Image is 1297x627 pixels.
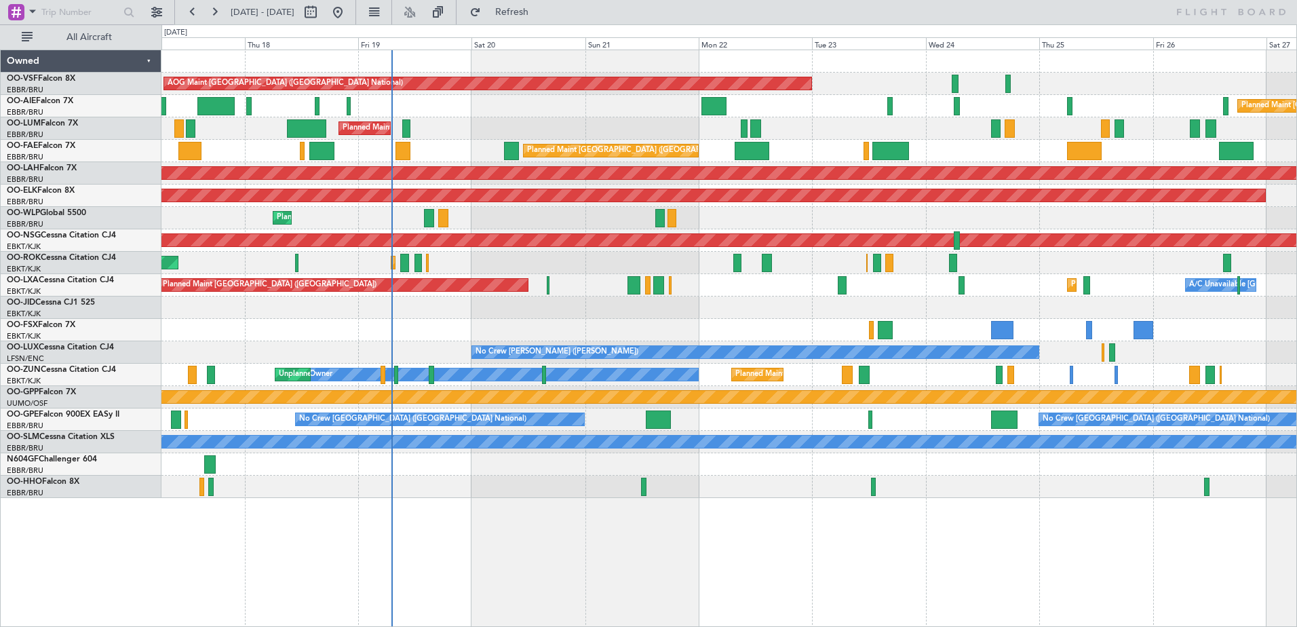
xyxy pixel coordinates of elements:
[527,140,773,161] div: Planned Maint [GEOGRAPHIC_DATA] ([GEOGRAPHIC_DATA] National)
[7,321,75,329] a: OO-FSXFalcon 7X
[7,443,43,453] a: EBBR/BRU
[7,231,41,240] span: OO-NSG
[131,37,244,50] div: Wed 17
[7,85,43,95] a: EBBR/BRU
[358,37,471,50] div: Fri 19
[7,366,116,374] a: OO-ZUNCessna Citation CJ4
[7,187,75,195] a: OO-ELKFalcon 8X
[7,343,114,351] a: OO-LUXCessna Citation CJ4
[168,73,403,94] div: AOG Maint [GEOGRAPHIC_DATA] ([GEOGRAPHIC_DATA] National)
[1071,275,1229,295] div: Planned Maint Kortrijk-[GEOGRAPHIC_DATA]
[1043,409,1270,430] div: No Crew [GEOGRAPHIC_DATA] ([GEOGRAPHIC_DATA] National)
[309,364,332,385] div: Owner
[7,209,86,217] a: OO-WLPGlobal 5500
[7,97,73,105] a: OO-AIEFalcon 7X
[7,187,37,195] span: OO-ELK
[15,26,147,48] button: All Aircraft
[7,276,114,284] a: OO-LXACessna Citation CJ4
[7,254,116,262] a: OO-ROKCessna Citation CJ4
[245,37,358,50] div: Thu 18
[471,37,585,50] div: Sat 20
[7,455,97,463] a: N604GFChallenger 604
[699,37,812,50] div: Mon 22
[1039,37,1153,50] div: Thu 25
[7,152,43,162] a: EBBR/BRU
[7,433,39,441] span: OO-SLM
[7,309,41,319] a: EBKT/KJK
[585,37,699,50] div: Sun 21
[7,119,41,128] span: OO-LUM
[7,398,47,408] a: UUMO/OSF
[7,164,77,172] a: OO-LAHFalcon 7X
[7,321,38,329] span: OO-FSX
[395,252,553,273] div: Planned Maint Kortrijk-[GEOGRAPHIC_DATA]
[7,107,43,117] a: EBBR/BRU
[7,276,39,284] span: OO-LXA
[7,488,43,498] a: EBBR/BRU
[7,376,41,386] a: EBKT/KJK
[7,130,43,140] a: EBBR/BRU
[7,331,41,341] a: EBKT/KJK
[7,388,76,396] a: OO-GPPFalcon 7X
[7,209,40,217] span: OO-WLP
[7,299,95,307] a: OO-JIDCessna CJ1 525
[7,366,41,374] span: OO-ZUN
[7,343,39,351] span: OO-LUX
[7,174,43,185] a: EBBR/BRU
[7,197,43,207] a: EBBR/BRU
[7,354,44,364] a: LFSN/ENC
[7,219,43,229] a: EBBR/BRU
[7,299,35,307] span: OO-JID
[7,264,41,274] a: EBKT/KJK
[41,2,119,22] input: Trip Number
[7,411,39,419] span: OO-GPE
[231,6,294,18] span: [DATE] - [DATE]
[7,164,39,172] span: OO-LAH
[35,33,143,42] span: All Aircraft
[7,465,43,476] a: EBBR/BRU
[7,455,39,463] span: N604GF
[463,1,545,23] button: Refresh
[279,364,498,385] div: Unplanned Maint [GEOGRAPHIC_DATA]-[GEOGRAPHIC_DATA]
[7,142,38,150] span: OO-FAE
[812,37,925,50] div: Tue 23
[7,411,119,419] a: OO-GPEFalcon 900EX EASy II
[7,286,41,297] a: EBKT/KJK
[163,275,376,295] div: Planned Maint [GEOGRAPHIC_DATA] ([GEOGRAPHIC_DATA])
[7,119,78,128] a: OO-LUMFalcon 7X
[7,254,41,262] span: OO-ROK
[7,75,38,83] span: OO-VSF
[7,421,43,431] a: EBBR/BRU
[476,342,638,362] div: No Crew [PERSON_NAME] ([PERSON_NAME])
[164,27,187,39] div: [DATE]
[7,388,39,396] span: OO-GPP
[484,7,541,17] span: Refresh
[1153,37,1266,50] div: Fri 26
[343,118,588,138] div: Planned Maint [GEOGRAPHIC_DATA] ([GEOGRAPHIC_DATA] National)
[299,409,526,430] div: No Crew [GEOGRAPHIC_DATA] ([GEOGRAPHIC_DATA] National)
[926,37,1039,50] div: Wed 24
[7,142,75,150] a: OO-FAEFalcon 7X
[7,242,41,252] a: EBKT/KJK
[7,75,75,83] a: OO-VSFFalcon 8X
[7,97,36,105] span: OO-AIE
[7,231,116,240] a: OO-NSGCessna Citation CJ4
[7,478,79,486] a: OO-HHOFalcon 8X
[7,478,42,486] span: OO-HHO
[277,208,347,228] div: Planned Maint Liege
[7,433,115,441] a: OO-SLMCessna Citation XLS
[735,364,893,385] div: Planned Maint Kortrijk-[GEOGRAPHIC_DATA]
